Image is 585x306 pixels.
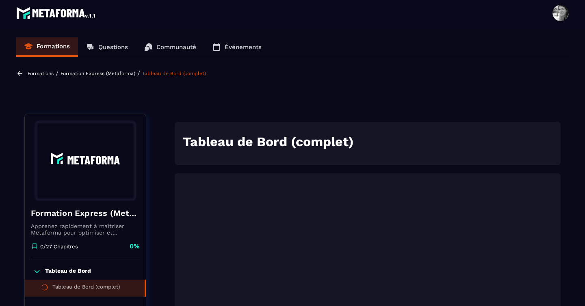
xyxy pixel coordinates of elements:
[16,5,97,21] img: logo
[137,69,140,77] span: /
[31,223,140,236] p: Apprenez rapidement à maîtriser Metaforma pour optimiser et automatiser votre business. 🚀
[142,71,206,76] a: Tableau de Bord (complet)
[37,43,70,50] p: Formations
[225,43,262,51] p: Événements
[40,244,78,250] p: 0/27 Chapitres
[136,37,204,57] a: Communauté
[28,71,54,76] a: Formations
[61,71,135,76] a: Formation Express (Metaforma)
[156,43,196,51] p: Communauté
[56,69,58,77] span: /
[78,37,136,57] a: Questions
[204,37,270,57] a: Événements
[130,242,140,251] p: 0%
[31,120,140,201] img: banner
[31,207,140,219] h4: Formation Express (Metaforma)
[183,134,354,149] strong: Tableau de Bord (complet)
[16,37,78,57] a: Formations
[52,284,120,293] div: Tableau de Bord (complet)
[45,267,91,276] p: Tableau de Bord
[98,43,128,51] p: Questions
